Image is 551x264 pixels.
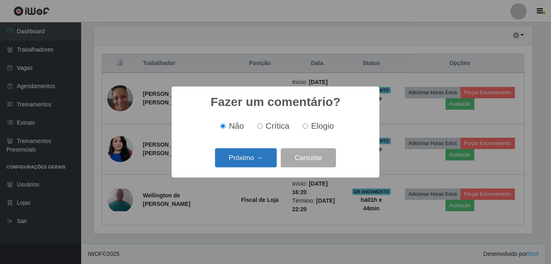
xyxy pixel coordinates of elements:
[281,148,336,167] button: Cancelar
[311,121,334,130] span: Elogio
[257,123,263,129] input: Crítica
[220,123,226,129] input: Não
[229,121,244,130] span: Não
[215,148,277,167] button: Próximo →
[211,95,340,109] h2: Fazer um comentário?
[303,123,308,129] input: Elogio
[266,121,290,130] span: Crítica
